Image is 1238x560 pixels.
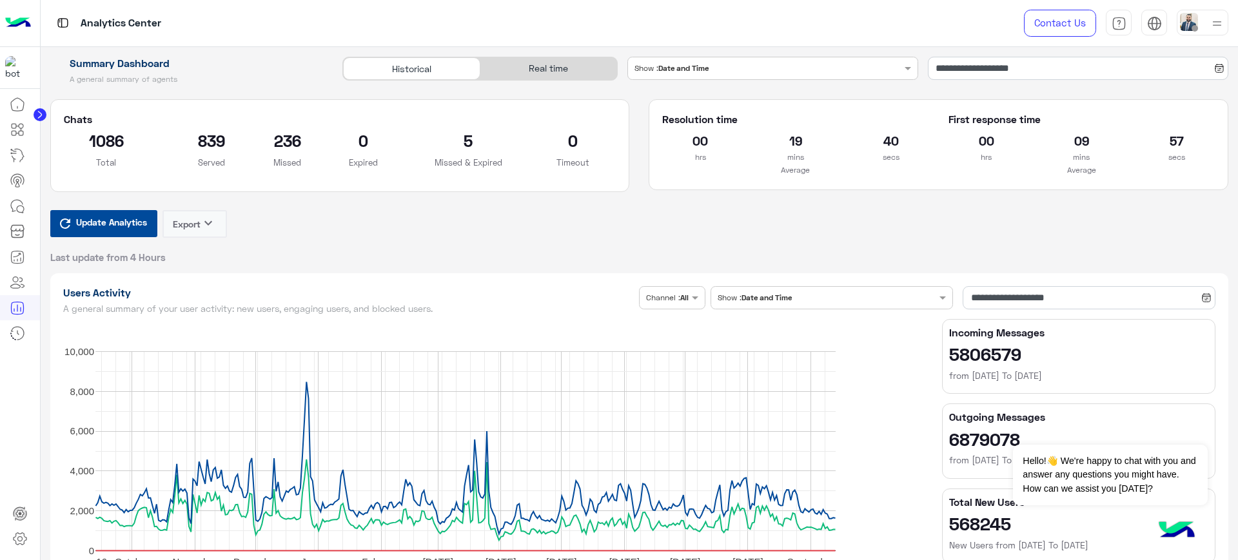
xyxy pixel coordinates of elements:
div: Historical [343,57,480,80]
h2: 00 [662,130,738,151]
p: Total [64,156,150,169]
h2: 5806579 [949,343,1208,364]
h5: Resolution time [662,113,928,126]
text: 4,000 [70,465,94,476]
img: Logo [5,10,31,37]
p: secs [853,151,929,164]
h2: 5 [426,130,511,151]
text: 6,000 [70,425,94,436]
p: Missed [273,156,301,169]
p: secs [1139,151,1215,164]
p: Served [168,156,254,169]
button: Update Analytics [50,210,157,237]
text: 10,000 [64,345,94,356]
p: Average [662,164,928,177]
h6: from [DATE] To [DATE] [949,369,1208,382]
h5: Incoming Messages [949,326,1208,339]
h5: Outgoing Messages [949,410,1208,423]
h1: Users Activity [63,286,634,299]
img: 1403182699927242 [5,56,28,79]
text: 8,000 [70,385,94,396]
p: Expired [320,156,406,169]
a: Contact Us [1024,10,1096,37]
i: keyboard_arrow_down [201,215,216,231]
img: hulul-logo.png [1154,508,1199,554]
h2: 40 [853,130,929,151]
img: profile [1209,15,1225,32]
b: Date and Time [742,293,792,302]
h2: 568245 [949,513,1208,534]
h5: First response time [948,113,1215,126]
h2: 1086 [64,130,150,151]
h5: A general summary of your user activity: new users, engaging users, and blocked users. [63,304,634,314]
h2: 839 [168,130,254,151]
a: tab [1106,10,1132,37]
img: tab [1147,16,1162,31]
div: Real time [480,57,617,80]
span: Update Analytics [73,213,150,231]
p: Analytics Center [81,15,161,32]
img: tab [1112,16,1126,31]
h6: from [DATE] To [DATE] [949,454,1208,467]
h5: A general summary of agents [50,74,328,84]
p: Average [948,164,1215,177]
h6: New Users from [DATE] To [DATE] [949,539,1208,552]
img: tab [55,15,71,31]
h2: 0 [320,130,406,151]
p: mins [1043,151,1119,164]
h5: Total New Users [949,496,1208,508]
button: Exportkeyboard_arrow_down [162,210,227,238]
span: Hello!👋 We're happy to chat with you and answer any questions you might have. How can we assist y... [1013,445,1207,505]
text: 0 [88,545,93,555]
h2: 19 [758,130,834,151]
span: Last update from 4 Hours [50,251,166,264]
h5: Chats [64,113,616,126]
p: hrs [948,151,1025,164]
h2: 57 [1139,130,1215,151]
b: All [680,293,689,302]
h2: 09 [1043,130,1119,151]
img: userImage [1180,13,1198,31]
h2: 0 [531,130,616,151]
p: Missed & Expired [426,156,511,169]
h2: 6879078 [949,429,1208,449]
b: Date and Time [658,63,709,73]
p: mins [758,151,834,164]
h2: 00 [948,130,1025,151]
h1: Summary Dashboard [50,57,328,70]
text: 2,000 [70,505,94,516]
p: hrs [662,151,738,164]
h2: 236 [273,130,301,151]
p: Timeout [531,156,616,169]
